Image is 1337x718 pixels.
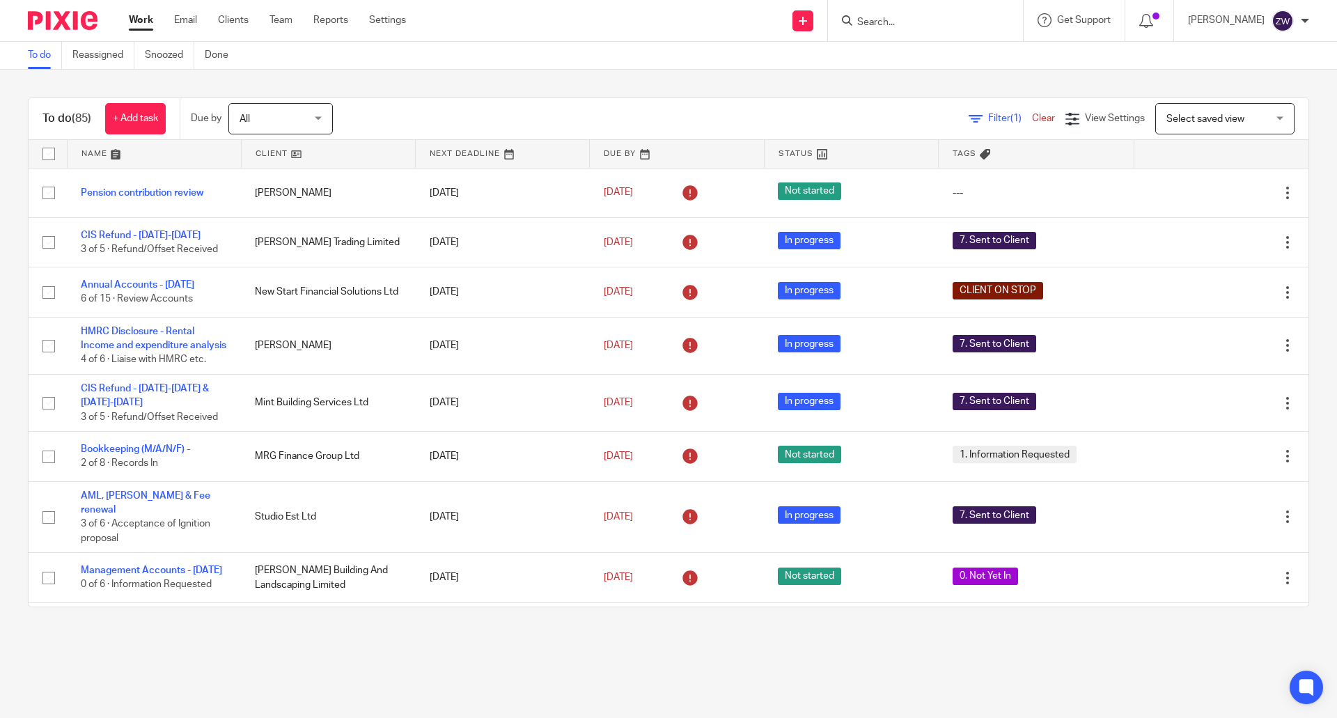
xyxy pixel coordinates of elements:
[105,103,166,134] a: + Add task
[953,232,1036,249] span: 7. Sent to Client
[416,481,590,553] td: [DATE]
[988,114,1032,123] span: Filter
[778,335,840,352] span: In progress
[416,374,590,431] td: [DATE]
[778,506,840,524] span: In progress
[604,398,633,407] span: [DATE]
[778,446,841,463] span: Not started
[778,282,840,299] span: In progress
[28,42,62,69] a: To do
[241,602,415,674] td: Rdmf Ltd
[81,231,201,240] a: CIS Refund - [DATE]-[DATE]
[1272,10,1294,32] img: svg%3E
[313,13,348,27] a: Reports
[81,459,158,469] span: 2 of 8 · Records In
[953,393,1036,410] span: 7. Sent to Client
[241,481,415,553] td: Studio Est Ltd
[953,446,1077,463] span: 1. Information Requested
[416,168,590,217] td: [DATE]
[241,317,415,374] td: [PERSON_NAME]
[778,232,840,249] span: In progress
[241,217,415,267] td: [PERSON_NAME] Trading Limited
[81,355,206,365] span: 4 of 6 · Liaise with HMRC etc.
[72,113,91,124] span: (85)
[953,506,1036,524] span: 7. Sent to Client
[1188,13,1265,27] p: [PERSON_NAME]
[81,444,190,454] a: Bookkeeping (M/A/N/F) -
[953,335,1036,352] span: 7. Sent to Client
[604,512,633,522] span: [DATE]
[856,17,981,29] input: Search
[129,13,153,27] a: Work
[81,295,193,304] span: 6 of 15 · Review Accounts
[604,188,633,198] span: [DATE]
[81,565,222,575] a: Management Accounts - [DATE]
[81,384,209,407] a: CIS Refund - [DATE]-[DATE] & [DATE]-[DATE]
[1166,114,1244,124] span: Select saved view
[269,13,292,27] a: Team
[174,13,197,27] a: Email
[953,568,1018,585] span: 0. Not Yet In
[241,374,415,431] td: Mint Building Services Ltd
[369,13,406,27] a: Settings
[416,432,590,481] td: [DATE]
[416,553,590,602] td: [DATE]
[205,42,239,69] a: Done
[241,432,415,481] td: MRG Finance Group Ltd
[416,217,590,267] td: [DATE]
[953,150,976,157] span: Tags
[604,451,633,461] span: [DATE]
[81,280,194,290] a: Annual Accounts - [DATE]
[778,568,841,585] span: Not started
[241,168,415,217] td: [PERSON_NAME]
[241,553,415,602] td: [PERSON_NAME] Building And Landscaping Limited
[604,287,633,297] span: [DATE]
[416,317,590,374] td: [DATE]
[416,602,590,674] td: [DATE]
[81,519,210,543] span: 3 of 6 · Acceptance of Ignition proposal
[953,282,1043,299] span: CLIENT ON STOP
[145,42,194,69] a: Snoozed
[81,412,218,422] span: 3 of 5 · Refund/Offset Received
[604,572,633,582] span: [DATE]
[778,182,841,200] span: Not started
[604,237,633,247] span: [DATE]
[778,393,840,410] span: In progress
[953,186,1120,200] div: ---
[1057,15,1111,25] span: Get Support
[241,267,415,317] td: New Start Financial Solutions Ltd
[28,11,97,30] img: Pixie
[1032,114,1055,123] a: Clear
[72,42,134,69] a: Reassigned
[1085,114,1145,123] span: View Settings
[42,111,91,126] h1: To do
[218,13,249,27] a: Clients
[416,267,590,317] td: [DATE]
[604,341,633,350] span: [DATE]
[81,188,203,198] a: Pension contribution review
[81,491,210,515] a: AML, [PERSON_NAME] & Fee renewal
[240,114,250,124] span: All
[1010,114,1022,123] span: (1)
[191,111,221,125] p: Due by
[81,580,212,590] span: 0 of 6 · Information Requested
[81,244,218,254] span: 3 of 5 · Refund/Offset Received
[81,327,226,350] a: HMRC Disclosure - Rental Income and expenditure analysis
